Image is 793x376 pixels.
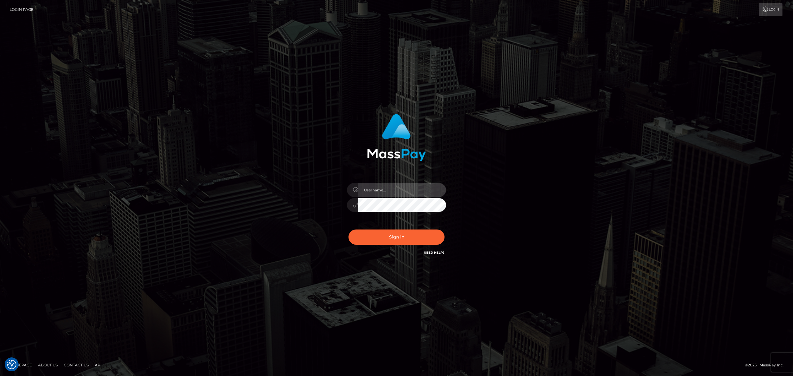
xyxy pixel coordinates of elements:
[358,183,446,197] input: Username...
[36,360,60,370] a: About Us
[7,360,16,369] button: Consent Preferences
[7,360,34,370] a: Homepage
[7,360,16,369] img: Revisit consent button
[92,360,104,370] a: API
[61,360,91,370] a: Contact Us
[348,230,445,245] button: Sign in
[424,251,445,255] a: Need Help?
[745,362,788,369] div: © 2025 , MassPay Inc.
[10,3,33,16] a: Login Page
[759,3,782,16] a: Login
[367,114,426,161] img: MassPay Login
